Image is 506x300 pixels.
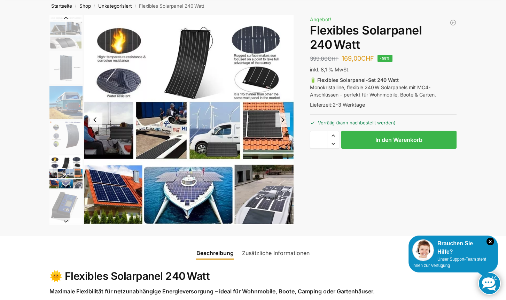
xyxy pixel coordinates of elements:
button: In den Warenkorb [341,131,457,149]
span: inkl. 8,1 % MwSt. [310,67,350,72]
span: CHF [361,55,374,62]
span: Reduce quantity [327,139,339,148]
span: / [91,3,98,9]
a: Flexible Solarpanels (2×240 Watt & Solar Laderegler [450,19,457,26]
img: Laderegeler [49,190,83,223]
a: Unkategorisiert [98,3,132,9]
strong: 🔋 Flexibles Solarpanel-Set 240 Watt [310,77,399,83]
li: 5 / 9 [84,15,294,225]
img: s-l1600 (4) [49,121,83,154]
span: 2-3 Werktage [333,102,365,108]
li: 5 / 9 [48,154,83,189]
img: Flexibel in allen Bereichen [49,155,83,189]
img: Customer service [412,239,434,261]
span: / [132,3,139,9]
button: Previous slide [88,113,102,127]
span: -58% [377,55,392,62]
li: 4 / 9 [48,120,83,154]
a: Shop [79,3,91,9]
span: Lieferzeit: [310,102,365,108]
span: / [72,3,79,9]
li: 6 / 9 [48,189,83,224]
span: CHF [328,55,338,62]
h1: Flexibles Solarpanel 240 Watt [310,23,457,52]
img: Flexibel unendlich viele Einsatzmöglichkeiten [49,86,83,119]
div: Brauchen Sie Hilfe? [412,239,494,256]
bdi: 399,00 [310,55,338,62]
h2: 🌞 Flexibles Solarpanel 240 Watt [49,270,457,283]
bdi: 169,00 [342,55,374,62]
iframe: Sicherer Rahmen für schnelle Bezahlvorgänge [309,153,458,172]
li: 3 / 9 [48,85,83,120]
span: Unser Support-Team steht Ihnen zur Verfügung [412,257,486,268]
span: Angebot! [310,16,331,22]
img: Flexibles Solarmodul 120 watt [49,51,83,84]
button: Next slide [49,218,83,225]
p: Vorrätig (kann nachbestellt werden) [310,114,457,126]
button: Previous slide [49,15,83,22]
button: Next slide [275,113,290,127]
a: Startseite [51,3,72,9]
li: 2 / 9 [48,50,83,85]
img: Flexibel in allen Bereichen [84,15,294,225]
a: Zusätzliche Informationen [238,245,314,261]
li: 1 / 9 [48,15,83,50]
input: Produktmenge [310,131,327,149]
strong: Maximale Flexibilität für netzunabhängige Energieversorgung – ideal für Wohnmobile, Boote, Campin... [49,288,375,295]
i: Schließen [486,238,494,245]
a: Beschreibung [192,245,238,261]
li: 7 / 9 [48,224,83,259]
span: Increase quantity [327,131,339,140]
img: Flexible Solar Module [49,15,83,49]
p: Monokristalline, flexible 240 W Solarpanels mit MC4-Anschlüssen – perfekt für Wohnmobile, Boote &... [310,76,457,98]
